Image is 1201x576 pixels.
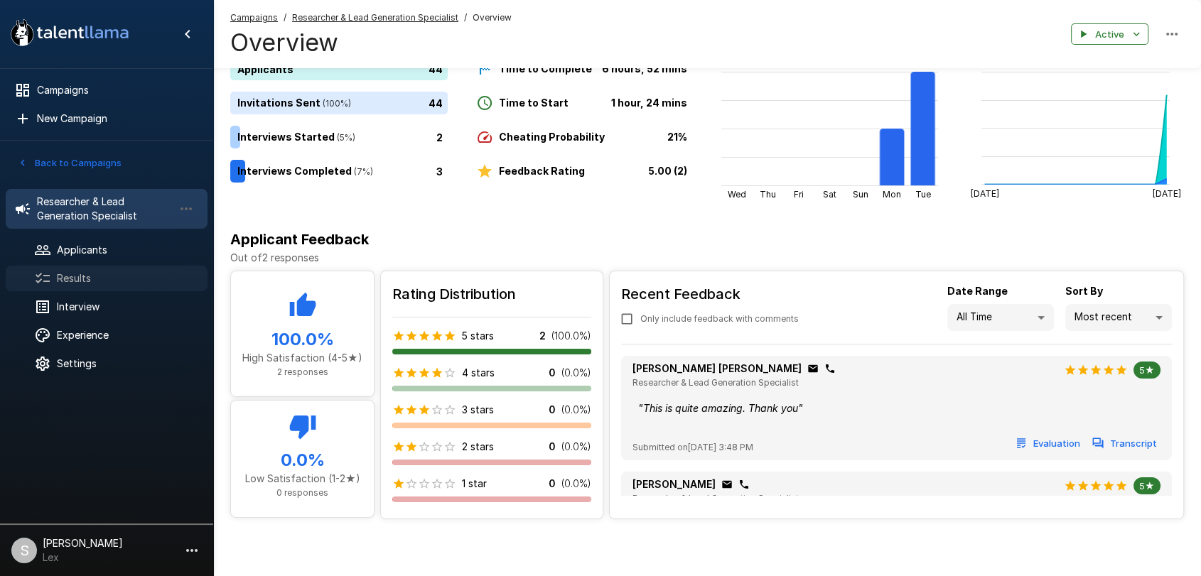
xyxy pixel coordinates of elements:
[824,363,836,374] div: Click to copy
[429,61,443,76] p: 44
[561,366,591,380] p: ( 0.0 %)
[561,477,591,491] p: ( 0.0 %)
[1133,364,1160,376] span: 5★
[284,11,286,25] span: /
[632,440,753,455] span: Submitted on [DATE] 3:48 PM
[230,12,278,23] u: Campaigns
[648,165,687,177] b: 5.00 (2)
[1013,433,1084,455] button: Evaluation
[883,189,901,200] tspan: Mon
[230,28,512,58] h4: Overview
[1065,304,1172,331] div: Most recent
[499,97,569,109] b: Time to Start
[292,12,458,23] u: Researcher & Lead Generation Specialist
[551,329,591,343] p: ( 100.0 %)
[242,351,362,365] p: High Satisfaction (4-5★)
[462,477,487,491] p: 1 star
[242,328,362,351] h5: 100.0 %
[667,131,687,143] b: 21%
[632,493,799,504] span: Researcher & Lead Generation Specialist
[230,231,369,248] b: Applicant Feedback
[602,63,687,75] b: 6 hours, 52 mins
[738,479,750,490] div: Click to copy
[561,440,591,454] p: ( 0.0 %)
[549,366,556,380] p: 0
[462,440,494,454] p: 2 stars
[561,403,591,417] p: ( 0.0 %)
[392,283,591,305] h6: Rating Distribution
[611,97,687,109] b: 1 hour, 24 mins
[760,189,776,200] tspan: Thu
[436,163,443,178] p: 3
[499,63,592,75] b: Time to Complete
[277,366,328,377] span: 2 responses
[242,449,362,472] h5: 0.0 %
[549,477,556,491] p: 0
[230,251,1184,265] p: Out of 2 responses
[1133,480,1160,491] span: 5★
[970,188,998,199] tspan: [DATE]
[1089,433,1160,455] button: Transcript
[499,131,605,143] b: Cheating Probability
[807,363,819,374] div: Click to copy
[640,312,799,326] span: Only include feedback with comments
[632,362,802,376] p: [PERSON_NAME] [PERSON_NAME]
[728,189,746,200] tspan: Wed
[853,189,868,200] tspan: Sun
[632,477,716,491] p: [PERSON_NAME]
[242,472,362,486] p: Low Satisfaction (1-2★)
[632,377,799,388] span: Researcher & Lead Generation Specialist
[823,189,836,200] tspan: Sat
[947,285,1008,297] b: Date Range
[549,403,556,417] p: 0
[429,95,443,110] p: 44
[1071,23,1148,45] button: Active
[464,11,467,25] span: /
[794,189,804,200] tspan: Fri
[499,165,585,177] b: Feedback Rating
[549,440,556,454] p: 0
[947,304,1054,331] div: All Time
[1065,285,1103,297] b: Sort By
[462,329,494,343] p: 5 stars
[1152,188,1180,199] tspan: [DATE]
[632,396,1160,421] div: " This is quite amazing. Thank you "
[462,366,495,380] p: 4 stars
[473,11,512,25] span: Overview
[436,129,443,144] p: 2
[621,283,810,305] h6: Recent Feedback
[915,189,930,200] tspan: Tue
[462,403,494,417] p: 3 stars
[539,329,546,343] p: 2
[276,487,328,498] span: 0 responses
[721,479,733,490] div: Click to copy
